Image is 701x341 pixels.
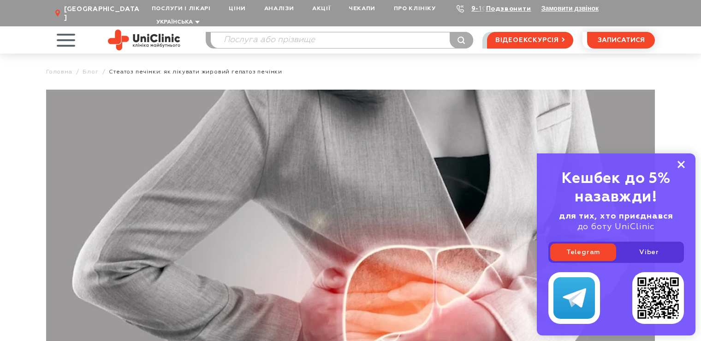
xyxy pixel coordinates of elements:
span: відеоекскурсія [495,32,559,48]
div: Кешбек до 5% назавжди! [548,170,684,207]
a: Telegram [550,244,616,261]
span: [GEOGRAPHIC_DATA] [64,5,143,22]
a: 9-103 [471,6,492,12]
button: записатися [587,32,655,49]
a: Viber [616,244,682,261]
img: Uniclinic [108,30,180,50]
input: Послуга або прізвище [211,32,473,48]
b: для тих, хто приєднався [559,212,673,220]
a: відеоекскурсія [487,32,573,49]
div: до боту UniClinic [548,211,684,232]
a: Головна [46,68,72,75]
button: Замовити дзвінок [541,5,599,12]
a: Блог [83,68,98,75]
span: Стеатоз печінки: як лікувати жировий гепатоз печінки [109,68,282,75]
span: записатися [598,37,645,43]
button: Українська [154,19,200,26]
a: Подзвонити [486,6,531,12]
span: Українська [156,19,193,25]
